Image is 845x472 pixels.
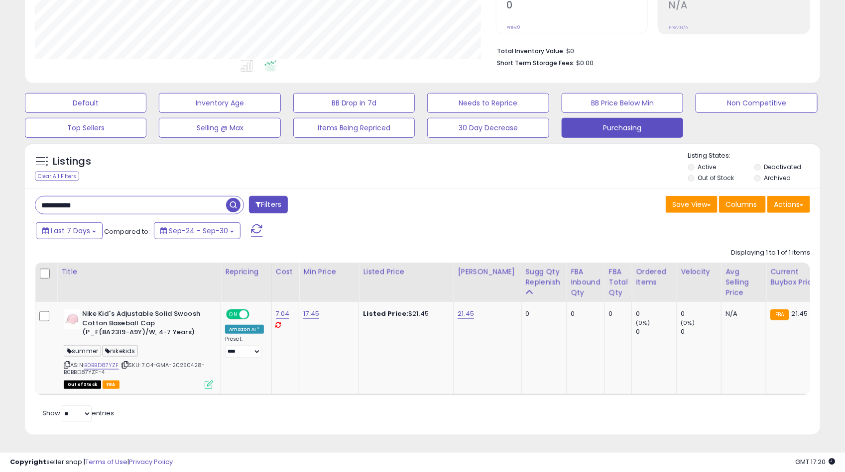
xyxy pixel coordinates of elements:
[427,118,549,138] button: 30 Day Decrease
[681,327,721,336] div: 0
[249,196,288,213] button: Filters
[53,155,91,169] h5: Listings
[458,267,517,277] div: [PERSON_NAME]
[795,457,835,467] span: 2025-10-8 17:20 GMT
[609,309,624,318] div: 0
[562,118,683,138] button: Purchasing
[497,44,803,56] li: $0
[669,24,688,30] small: Prev: N/A
[159,118,280,138] button: Selling @ Max
[104,227,150,236] span: Compared to:
[25,93,146,113] button: Default
[427,93,549,113] button: Needs to Reprice
[725,309,758,318] div: N/A
[227,310,240,319] span: ON
[363,267,449,277] div: Listed Price
[64,380,101,389] span: All listings that are currently out of stock and unavailable for purchase on Amazon
[764,174,791,182] label: Archived
[276,267,295,277] div: Cost
[636,327,676,336] div: 0
[102,345,138,357] span: nikekids
[698,163,716,171] label: Active
[636,309,676,318] div: 0
[764,163,801,171] label: Deactivated
[681,267,717,277] div: Velocity
[64,309,80,329] img: 21y+Ic0efXL._SL40_.jpg
[129,457,173,467] a: Privacy Policy
[25,118,146,138] button: Top Sellers
[225,325,264,334] div: Amazon AI *
[458,309,474,319] a: 21.45
[64,309,213,388] div: ASIN:
[609,267,628,298] div: FBA Total Qty
[571,267,601,298] div: FBA inbound Qty
[51,226,90,236] span: Last 7 Days
[792,309,808,318] span: 21.45
[293,118,415,138] button: Items Being Repriced
[636,267,672,287] div: Ordered Items
[688,151,820,161] p: Listing States:
[571,309,597,318] div: 0
[293,93,415,113] button: BB Drop in 7d
[636,319,650,327] small: (0%)
[666,196,718,213] button: Save View
[85,457,127,467] a: Terms of Use
[681,309,721,318] div: 0
[82,309,203,340] b: Nike Kid`s Adjustable Solid Swoosh Cotton Baseball Cap (P_F(8A2319-A9Y)/W, 4-7 Years)
[303,267,355,277] div: Min Price
[36,222,103,239] button: Last 7 Days
[526,309,559,318] div: 0
[61,267,217,277] div: Title
[507,24,521,30] small: Prev: 0
[64,345,101,357] span: summer
[169,226,228,236] span: Sep-24 - Sep-30
[577,58,594,68] span: $0.00
[497,47,565,55] b: Total Inventory Value:
[767,196,810,213] button: Actions
[681,319,695,327] small: (0%)
[725,199,757,209] span: Columns
[10,457,46,467] strong: Copyright
[698,174,734,182] label: Out of Stock
[303,309,319,319] a: 17.45
[248,310,264,319] span: OFF
[363,309,408,318] b: Listed Price:
[64,361,205,376] span: | SKU: 7.04-GMA-20250428-B0BBD87YZF-4
[363,309,446,318] div: $21.45
[84,361,119,370] a: B0BBD87YZF
[731,248,810,258] div: Displaying 1 to 1 of 1 items
[770,309,789,320] small: FBA
[521,263,567,302] th: Please note that this number is a calculation based on your required days of coverage and your ve...
[103,380,120,389] span: FBA
[10,458,173,467] div: seller snap | |
[562,93,683,113] button: BB Price Below Min
[497,59,575,67] b: Short Term Storage Fees:
[42,408,114,418] span: Show: entries
[225,336,264,358] div: Preset:
[696,93,817,113] button: Non Competitive
[719,196,766,213] button: Columns
[526,267,563,287] div: Sugg Qty Replenish
[35,172,79,181] div: Clear All Filters
[154,222,241,239] button: Sep-24 - Sep-30
[770,267,822,287] div: Current Buybox Price
[276,309,290,319] a: 7.04
[225,267,267,277] div: Repricing
[159,93,280,113] button: Inventory Age
[725,267,762,298] div: Avg Selling Price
